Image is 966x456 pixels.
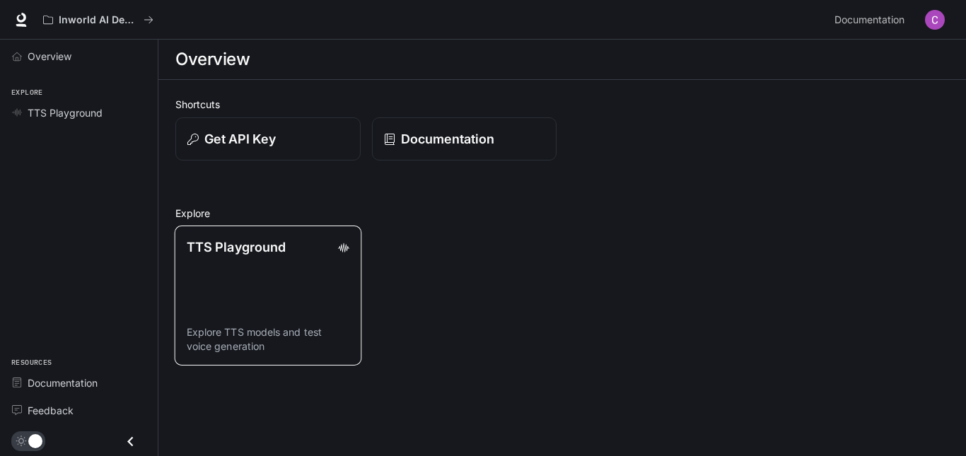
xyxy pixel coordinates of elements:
a: Feedback [6,398,152,423]
a: TTS Playground [6,100,152,125]
p: Inworld AI Demos [59,14,138,26]
a: Documentation [6,370,152,395]
a: Overview [6,44,152,69]
p: TTS Playground [187,238,286,257]
a: Documentation [829,6,915,34]
p: Get API Key [204,129,276,148]
h2: Explore [175,206,949,221]
a: TTS PlaygroundExplore TTS models and test voice generation [175,226,361,366]
a: Documentation [372,117,557,160]
span: Feedback [28,403,74,418]
span: Documentation [28,375,98,390]
button: Get API Key [175,117,361,160]
span: Overview [28,49,71,64]
span: Dark mode toggle [28,433,42,448]
h1: Overview [175,45,250,74]
span: TTS Playground [28,105,103,120]
h2: Shortcuts [175,97,949,112]
img: User avatar [925,10,945,30]
p: Documentation [401,129,494,148]
button: User avatar [921,6,949,34]
span: Documentation [834,11,904,29]
p: Explore TTS models and test voice generation [187,325,349,353]
button: Close drawer [115,427,146,456]
button: All workspaces [37,6,160,34]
